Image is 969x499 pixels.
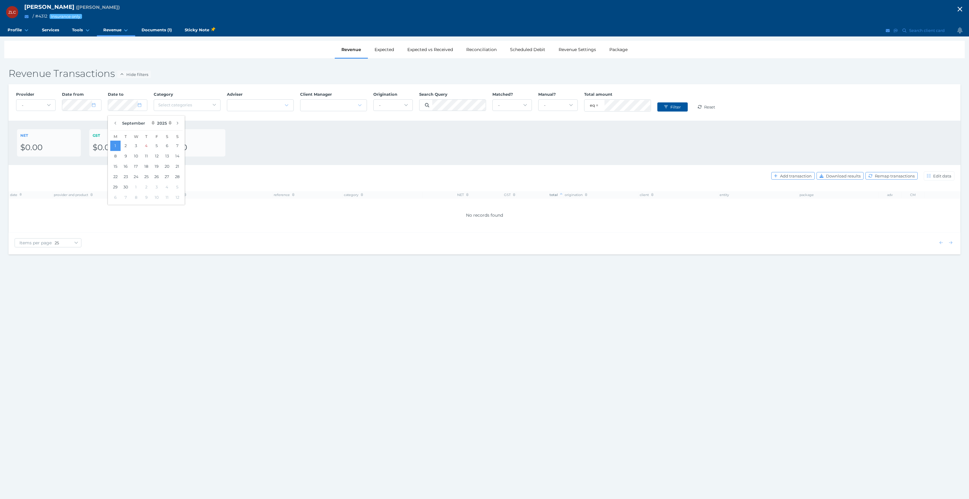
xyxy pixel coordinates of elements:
[503,41,552,58] div: Scheduled Debit
[466,212,503,218] span: No records found
[538,92,556,97] span: Manual?
[16,92,34,97] span: Provider
[419,92,447,97] span: Search Query
[8,27,22,33] span: Profile
[158,102,192,107] span: Select categories
[154,92,173,97] span: Category
[141,151,152,161] button: 11
[152,172,162,182] button: 26
[165,143,222,153] div: $0.00
[36,24,66,36] a: Services
[162,141,172,151] button: 6
[460,41,503,58] div: Reconciliation
[335,41,368,58] div: Revenue
[718,191,798,198] th: entity
[152,141,162,151] button: 5
[771,172,815,180] button: Add transaction
[162,132,172,140] span: S
[121,161,131,172] button: 16
[135,24,178,36] a: Documents (1)
[344,193,363,197] span: category
[172,182,183,192] button: 5
[141,182,152,192] button: 2
[504,193,515,197] span: GST
[152,161,162,172] button: 19
[817,172,864,180] button: Download results
[878,191,902,198] th: adv
[908,28,947,33] span: Search client card
[552,41,603,58] div: Revenue Settings
[62,92,84,97] span: Date from
[93,133,100,138] span: GST
[51,14,81,19] span: Insurance only
[103,27,122,33] span: Revenue
[300,92,332,97] span: Client Manager
[110,141,121,151] button: 1
[401,41,460,58] div: Expected vs Received
[373,92,397,97] span: Origination
[172,141,183,151] button: 7
[162,172,172,182] button: 27
[152,192,162,203] button: 10
[900,27,948,34] button: Search client card
[162,151,172,161] button: 13
[141,161,152,172] button: 18
[117,71,151,78] button: Hide filters
[110,132,121,140] span: M
[23,13,30,20] button: Email
[172,151,183,161] button: 14
[20,133,28,138] span: NET
[42,27,59,33] span: Services
[131,161,141,172] button: 17
[10,193,22,197] span: date
[825,174,863,178] span: Download results
[15,240,55,246] span: Items per page
[657,102,688,112] button: Filter
[172,192,183,203] button: 12
[121,132,131,140] span: T
[901,191,924,198] th: CM
[141,172,152,182] button: 25
[72,27,83,33] span: Tools
[141,192,152,203] button: 9
[97,24,135,36] a: Revenue
[131,132,141,140] span: W
[885,27,891,34] button: Email
[152,182,162,192] button: 3
[121,172,131,182] button: 23
[691,102,722,112] button: Reset
[932,174,954,178] span: Edit data
[893,27,899,34] button: SMS
[368,41,401,58] div: Expected
[227,92,243,97] span: Adviser
[669,105,683,109] span: Filter
[865,172,918,180] button: Remap transactions
[110,192,121,203] button: 6
[274,193,294,197] span: reference
[131,192,141,203] button: 8
[110,172,121,182] button: 22
[185,27,215,33] span: Sticky Note
[6,6,18,18] div: Zi Lian Chen
[110,151,121,161] button: 8
[162,182,172,192] button: 4
[162,192,172,203] button: 11
[584,92,612,97] span: Total amount
[1,24,36,36] a: Profile
[110,161,121,172] button: 15
[8,10,16,15] span: ZLC
[121,141,131,151] button: 2
[937,239,945,246] button: Show previous page
[798,191,878,198] th: package
[93,143,150,153] div: $0.00
[141,132,152,140] span: T
[125,72,151,77] span: Hide filters
[131,182,141,192] button: 1
[24,3,74,10] span: [PERSON_NAME]
[779,174,814,178] span: Add transaction
[550,193,562,197] span: total
[172,161,183,172] button: 21
[565,193,587,197] span: origination
[492,92,513,97] span: Matched?
[108,92,124,97] span: Date to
